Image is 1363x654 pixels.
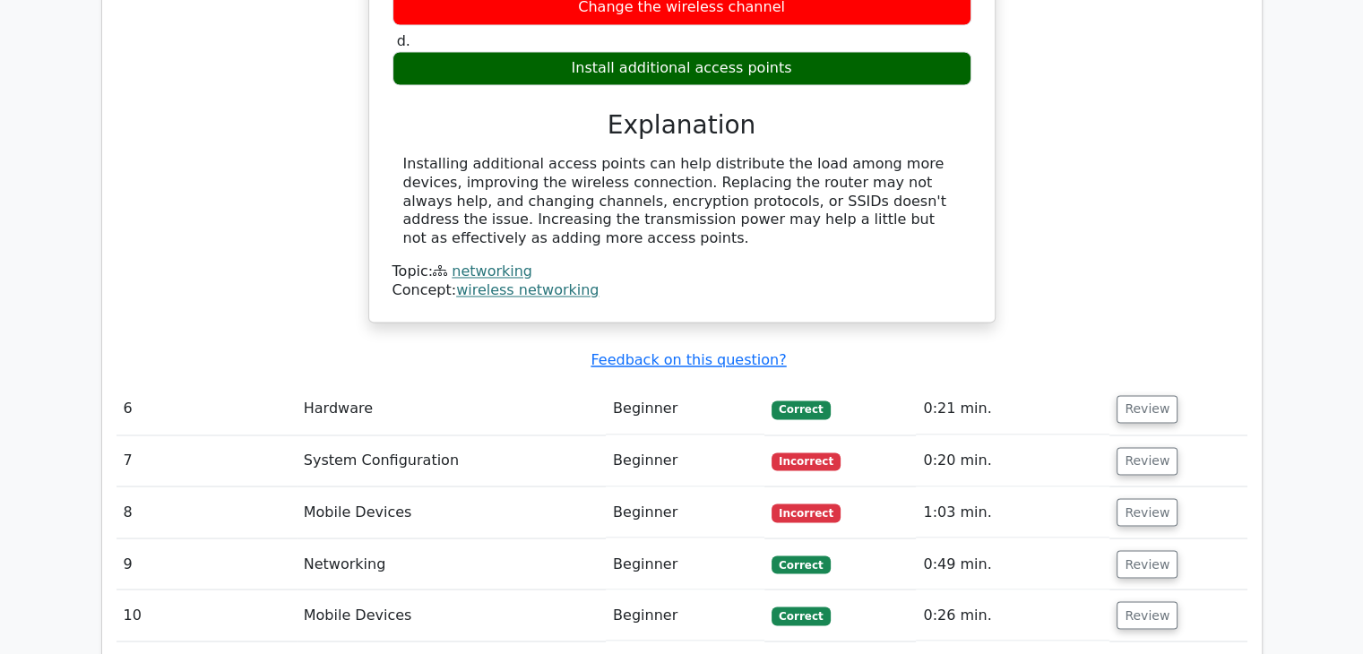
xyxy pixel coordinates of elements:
[916,486,1109,538] td: 1:03 min.
[606,589,764,641] td: Beginner
[606,383,764,435] td: Beginner
[916,435,1109,486] td: 0:20 min.
[297,383,606,435] td: Hardware
[606,486,764,538] td: Beginner
[591,351,786,368] a: Feedback on this question?
[297,589,606,641] td: Mobile Devices
[1117,395,1178,423] button: Review
[297,435,606,486] td: System Configuration
[772,607,830,624] span: Correct
[116,538,297,589] td: 9
[393,262,971,281] div: Topic:
[916,383,1109,435] td: 0:21 min.
[397,32,410,49] span: d.
[772,452,841,470] span: Incorrect
[456,281,599,298] a: wireless networking
[916,589,1109,641] td: 0:26 min.
[393,51,971,86] div: Install additional access points
[403,155,961,248] div: Installing additional access points can help distribute the load among more devices, improving th...
[916,538,1109,589] td: 0:49 min.
[393,281,971,300] div: Concept:
[772,400,830,418] span: Correct
[403,110,961,141] h3: Explanation
[116,589,297,641] td: 10
[1117,498,1178,526] button: Review
[116,383,297,435] td: 6
[606,538,764,589] td: Beginner
[116,486,297,538] td: 8
[116,435,297,486] td: 7
[297,538,606,589] td: Networking
[772,555,830,573] span: Correct
[772,503,841,521] span: Incorrect
[1117,601,1178,629] button: Review
[1117,550,1178,578] button: Review
[297,486,606,538] td: Mobile Devices
[1117,447,1178,475] button: Review
[606,435,764,486] td: Beginner
[452,262,532,280] a: networking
